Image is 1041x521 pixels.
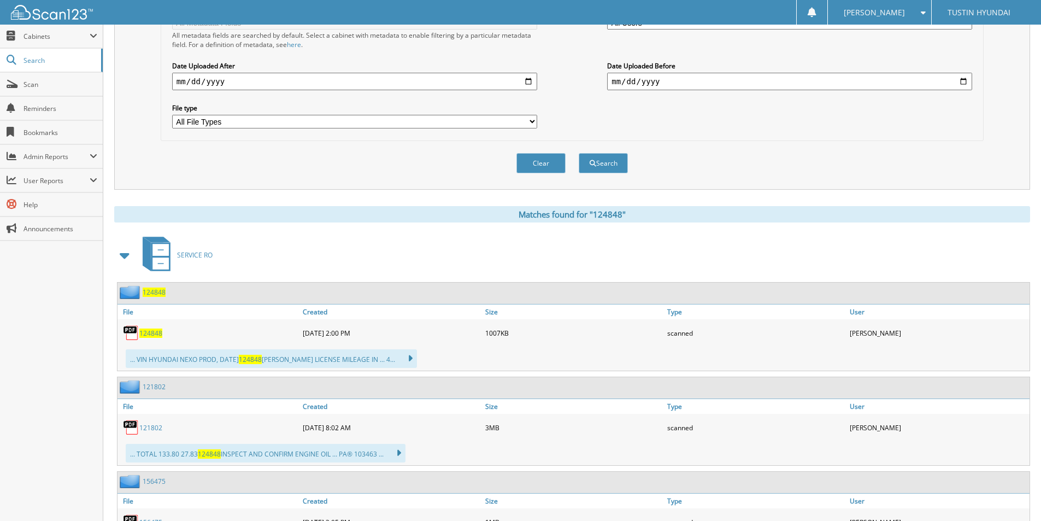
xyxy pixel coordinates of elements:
div: [PERSON_NAME] [847,322,1030,344]
a: Type [664,305,847,319]
div: [DATE] 8:02 AM [300,417,483,438]
a: User [847,399,1030,414]
a: Type [664,494,847,508]
div: [PERSON_NAME] [847,417,1030,438]
img: folder2.png [120,285,143,299]
a: here [287,40,301,49]
img: PDF.png [123,325,139,341]
button: Clear [516,153,566,173]
div: scanned [664,417,847,438]
a: 124848 [143,288,166,297]
span: Cabinets [23,32,90,41]
a: Created [300,494,483,508]
label: Date Uploaded After [172,61,537,71]
img: folder2.png [120,475,143,488]
a: Size [483,399,665,414]
a: File [117,305,300,319]
img: scan123-logo-white.svg [11,5,93,20]
input: start [172,73,537,90]
a: User [847,494,1030,508]
span: 124848 [239,355,262,364]
button: Search [579,153,628,173]
a: SERVICE RO [136,233,213,277]
a: File [117,399,300,414]
a: Created [300,399,483,414]
span: Scan [23,80,97,89]
span: 124848 [198,449,221,459]
a: User [847,305,1030,319]
a: 121802 [143,382,166,391]
div: Matches found for "124848" [114,206,1030,223]
div: scanned [664,322,847,344]
label: Date Uploaded Before [607,61,972,71]
span: Search [23,56,96,65]
span: Bookmarks [23,128,97,137]
input: end [607,73,972,90]
span: Reminders [23,104,97,113]
a: Type [664,399,847,414]
a: File [117,494,300,508]
div: [DATE] 2:00 PM [300,322,483,344]
span: User Reports [23,176,90,185]
div: All metadata fields are searched by default. Select a cabinet with metadata to enable filtering b... [172,31,537,49]
img: PDF.png [123,419,139,436]
span: [PERSON_NAME] [844,9,905,16]
div: ... TOTAL 133.80 27.83 INSPECT AND CONFIRM ENGINE OIL ... PA® 103463 ... [126,444,405,463]
span: Announcements [23,224,97,233]
div: ... VIN HYUNDAI NEXO PROD, DATE] [PERSON_NAME] LICENSE MILEAGE IN ... 4... [126,349,417,368]
label: File type [172,103,537,113]
div: 1007KB [483,322,665,344]
span: Admin Reports [23,152,90,161]
a: Size [483,305,665,319]
a: Created [300,305,483,319]
a: 121802 [139,423,162,432]
a: Size [483,494,665,508]
img: folder2.png [120,380,143,394]
a: 156475 [143,477,166,486]
span: TUSTIN HYUNDAI [948,9,1010,16]
span: Help [23,200,97,209]
div: 3MB [483,417,665,438]
span: SERVICE RO [177,250,213,260]
a: 124848 [139,329,162,338]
